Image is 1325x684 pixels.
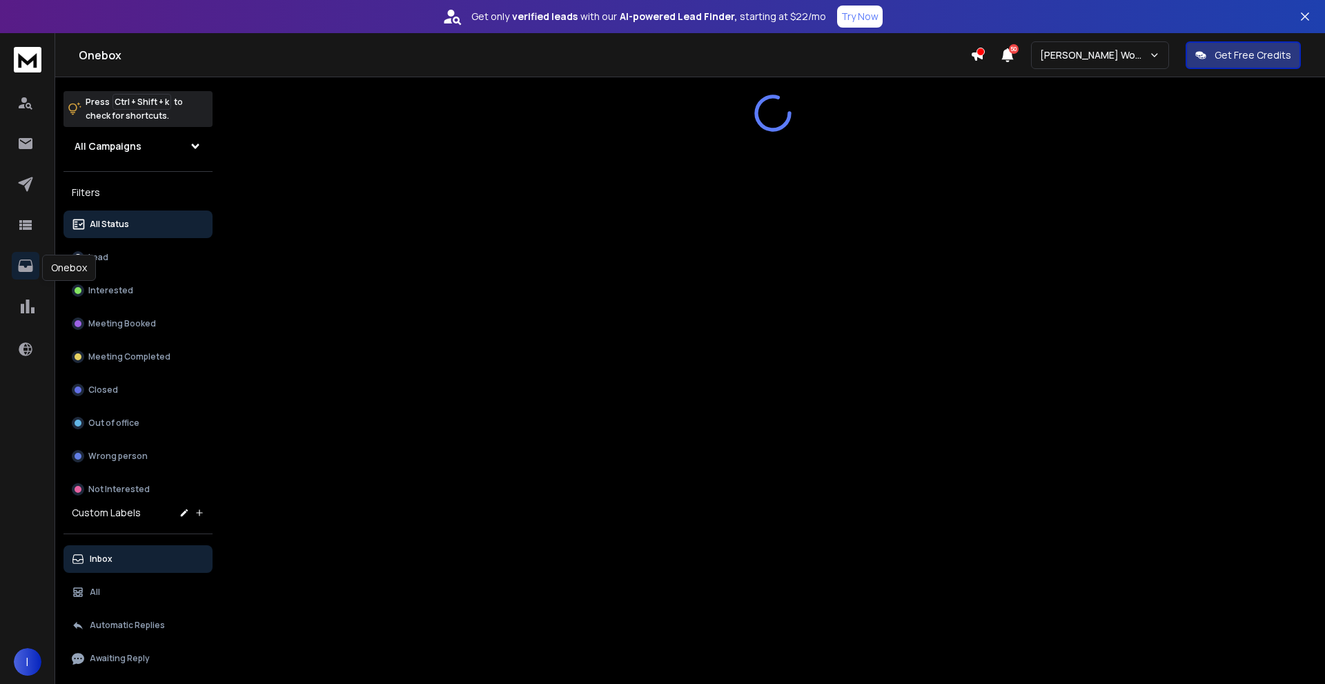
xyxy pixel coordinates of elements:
button: Not Interested [63,476,213,503]
p: Meeting Booked [88,318,156,329]
p: [PERSON_NAME] Workspace [1040,48,1149,62]
p: Press to check for shortcuts. [86,95,183,123]
p: Get only with our starting at $22/mo [471,10,826,23]
button: Automatic Replies [63,612,213,639]
strong: verified leads [512,10,578,23]
h1: Onebox [79,47,970,63]
button: Get Free Credits [1186,41,1301,69]
button: All Status [63,211,213,238]
p: Out of office [88,418,139,429]
img: logo [14,47,41,72]
p: Interested [88,285,133,296]
button: Awaiting Reply [63,645,213,672]
button: I [14,648,41,676]
button: Meeting Completed [63,343,213,371]
button: All Campaigns [63,133,213,160]
h1: All Campaigns [75,139,141,153]
p: Wrong person [88,451,148,462]
button: Closed [63,376,213,404]
h3: Filters [63,183,213,202]
button: Try Now [837,6,883,28]
div: Onebox [42,255,96,281]
p: Not Interested [88,484,150,495]
p: Inbox [90,554,112,565]
span: 50 [1009,44,1019,54]
button: Out of office [63,409,213,437]
p: All [90,587,100,598]
p: Get Free Credits [1215,48,1291,62]
button: Wrong person [63,442,213,470]
strong: AI-powered Lead Finder, [620,10,737,23]
p: Try Now [841,10,879,23]
button: Lead [63,244,213,271]
p: Awaiting Reply [90,653,150,664]
p: All Status [90,219,129,230]
p: Meeting Completed [88,351,170,362]
p: Automatic Replies [90,620,165,631]
button: Interested [63,277,213,304]
button: Meeting Booked [63,310,213,338]
span: Ctrl + Shift + k [112,94,171,110]
button: All [63,578,213,606]
p: Lead [88,252,108,263]
button: Inbox [63,545,213,573]
p: Closed [88,384,118,395]
h3: Custom Labels [72,506,141,520]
